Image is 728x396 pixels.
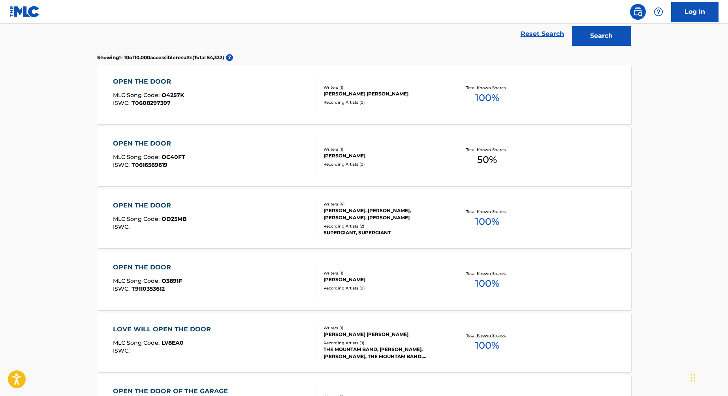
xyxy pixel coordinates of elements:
span: OC40FT [162,153,185,161]
button: Search [572,26,631,46]
span: ISWC : [113,285,132,292]
span: MLC Song Code : [113,215,162,222]
div: Writers ( 1 ) [324,270,443,276]
div: Recording Artists ( 0 ) [324,161,443,167]
span: 100 % [475,276,499,291]
div: THE MOUNTAM BAND, [PERSON_NAME], [PERSON_NAME], THE MOUNTAM BAND, [PERSON_NAME] & THE MOUNTAM BAN... [324,346,443,360]
a: Reset Search [517,25,568,43]
span: ISWC : [113,347,132,354]
img: search [633,7,643,17]
div: OPEN THE DOOR [113,139,185,148]
div: Help [651,4,666,20]
span: O4257K [162,92,184,99]
span: MLC Song Code : [113,277,162,284]
a: Log In [671,2,719,22]
a: Public Search [630,4,646,20]
div: Recording Artists ( 9 ) [324,340,443,346]
img: help [654,7,663,17]
p: Total Known Shares: [466,147,508,153]
span: O3891F [162,277,182,284]
div: Recording Artists ( 2 ) [324,223,443,229]
div: OPEN THE DOOR OF THE GARAGE [113,387,232,396]
span: 100 % [475,338,499,353]
div: [PERSON_NAME] [324,276,443,283]
a: OPEN THE DOORMLC Song Code:O4257KISWC:T0608297397Writers (1)[PERSON_NAME] [PERSON_NAME]Recording ... [97,65,631,124]
iframe: Chat Widget [688,358,728,396]
span: T9110353612 [132,285,165,292]
p: Total Known Shares: [466,85,508,91]
a: OPEN THE DOORMLC Song Code:OD25MBISWC:Writers (4)[PERSON_NAME], [PERSON_NAME], [PERSON_NAME], [PE... [97,189,631,248]
div: OPEN THE DOOR [113,201,187,210]
div: [PERSON_NAME], [PERSON_NAME], [PERSON_NAME], [PERSON_NAME] [324,207,443,221]
span: OD25MB [162,215,187,222]
p: Total Known Shares: [466,209,508,215]
div: SUPERGIANT, SUPERGIANT [324,229,443,236]
span: 50 % [477,153,497,167]
div: Writers ( 1 ) [324,146,443,152]
a: LOVE WILL OPEN THE DOORMLC Song Code:LV8EA0ISWC:Writers (1)[PERSON_NAME] [PERSON_NAME]Recording A... [97,313,631,372]
span: 100 % [475,91,499,105]
div: Writers ( 1 ) [324,325,443,331]
a: OPEN THE DOORMLC Song Code:O3891FISWC:T9110353612Writers (1)[PERSON_NAME]Recording Artists (0)Tot... [97,251,631,310]
div: OPEN THE DOOR [113,77,184,86]
div: Arrastrar [691,366,696,390]
img: MLC Logo [9,6,40,17]
div: OPEN THE DOOR [113,263,182,272]
div: Writers ( 4 ) [324,201,443,207]
span: MLC Song Code : [113,339,162,346]
span: T0608297397 [132,99,171,106]
div: LOVE WILL OPEN THE DOOR [113,325,215,334]
span: ISWC : [113,223,132,230]
a: OPEN THE DOORMLC Song Code:OC40FTISWC:T0616569619Writers (1)[PERSON_NAME]Recording Artists (0)Tot... [97,127,631,186]
span: 100 % [475,215,499,229]
div: [PERSON_NAME] [PERSON_NAME] [324,331,443,338]
p: Total Known Shares: [466,332,508,338]
span: MLC Song Code : [113,92,162,99]
p: Total Known Shares: [466,271,508,276]
div: [PERSON_NAME] [324,152,443,159]
div: Recording Artists ( 0 ) [324,99,443,105]
div: Writers ( 1 ) [324,84,443,90]
p: Showing 1 - 10 of 10,000 accessible results (Total 54,332 ) [97,54,224,61]
span: ISWC : [113,161,132,168]
span: MLC Song Code : [113,153,162,161]
span: ? [226,54,233,61]
div: Widget de chat [688,358,728,396]
span: ISWC : [113,99,132,106]
div: [PERSON_NAME] [PERSON_NAME] [324,90,443,97]
div: Recording Artists ( 0 ) [324,285,443,291]
span: LV8EA0 [162,339,184,346]
span: T0616569619 [132,161,167,168]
